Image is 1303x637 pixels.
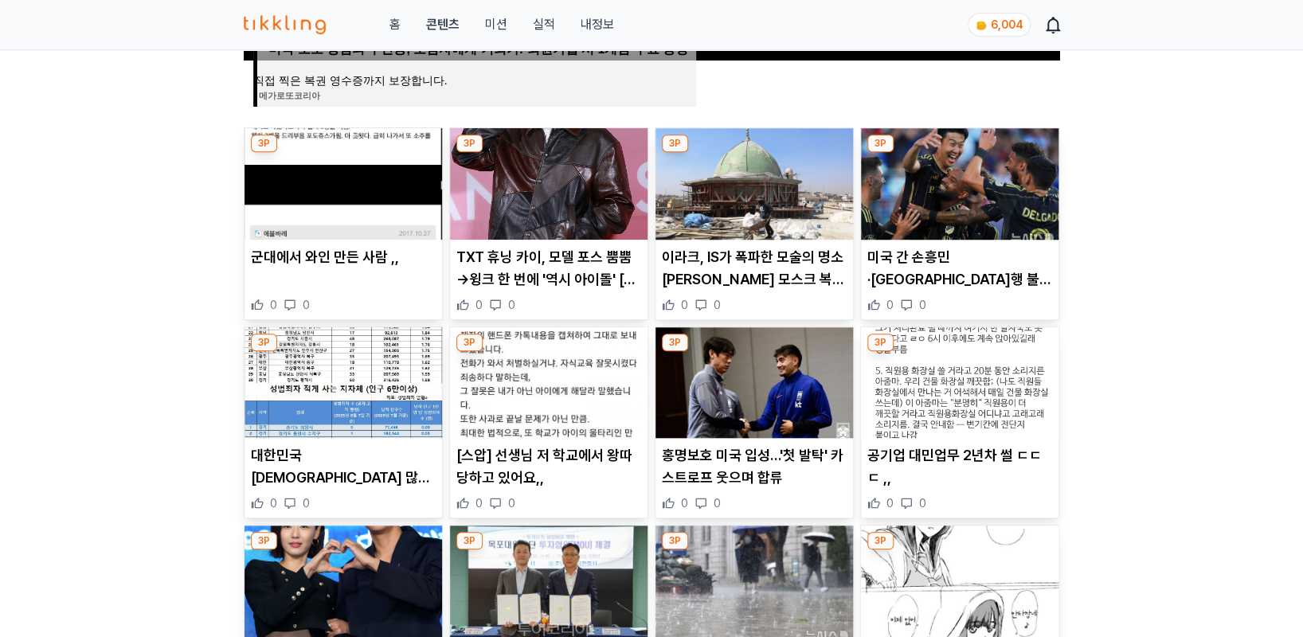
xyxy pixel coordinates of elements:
div: 3P TXT 휴닝 카이, 모델 포스 뿜뿜→윙크 한 번에 '역시 아이돌' [포토] TXT 휴닝 카이, 모델 포스 뿜뿜→윙크 한 번에 '역시 아이돌' [포토] 0 0 [449,127,648,320]
p: 대한민국 [DEMOGRAPHIC_DATA] 많이 사는 동네 ,, [251,444,436,489]
span: 0 [681,297,688,313]
div: 3P [스압] 선생님 저 학교에서 왕따 당하고 있어요,, [스압] 선생님 저 학교에서 왕따 당하고 있어요,, 0 0 [449,326,648,519]
span: 0 [919,495,926,511]
div: 3P 대한민국 성범죄자 많이 사는 동네 ,, 대한민국 [DEMOGRAPHIC_DATA] 많이 사는 동네 ,, 0 0 [244,326,443,519]
img: 미국 간 손흥민·독일행 불발된 오현규…유럽파 여름 이적시장 마감 [861,128,1058,240]
div: 3P [662,334,688,351]
p: 군대에서 와인 만든 사람 ,, [251,246,436,268]
div: 3P [456,135,483,152]
span: 0 [508,297,515,313]
div: 3P 미국 간 손흥민·독일행 불발된 오현규…유럽파 여름 이적시장 마감 미국 간 손흥민·[GEOGRAPHIC_DATA]행 불발된 [PERSON_NAME]…유럽파 여름 이적시장 ... [860,127,1059,320]
p: 홍명보호 미국 입성…'첫 발탁' 카스트로프 웃으며 합류 [662,444,847,489]
a: coin 6,004 [968,13,1027,37]
span: 0 [886,495,894,511]
span: 0 [919,297,926,313]
img: 대전·세종·충남, 최대 80㎜ 요란한 비…'체감 33도' 한증막 [655,526,853,637]
p: 이라크, IS가 폭파한 모술의 명소 [PERSON_NAME] 모스크 복원..개원식 [662,246,847,291]
img: 홍명보호 미국 입성…'첫 발탁' 카스트로프 웃으며 합류 [655,327,853,439]
img: 티끌링 [244,15,326,34]
span: 0 [714,297,721,313]
img: 여자아이가 껌 좀 씹는 만화 [861,526,1058,637]
div: 3P 홍명보호 미국 입성…'첫 발탁' 카스트로프 웃으며 합류 홍명보호 미국 입성…'첫 발탁' 카스트로프 웃으며 합류 0 0 [655,326,854,519]
span: 메가로또코리아 in Taboola advertising section [259,87,320,104]
p: 미국 간 손흥민·[GEOGRAPHIC_DATA]행 불발된 [PERSON_NAME]…유럽파 여름 이적시장 마감 [867,246,1052,291]
a: 홈 [389,15,401,34]
span: 0 [886,297,894,313]
span: 0 [475,297,483,313]
img: [스압] 선생님 저 학교에서 왕따 당하고 있어요,, [450,327,648,439]
p: 공기업 대민업무 2년차 썰 ㄷㄷㄷ ,, [867,444,1052,489]
img: 공기업 대민업무 2년차 썰 ㄷㄷㄷ ,, [861,327,1058,439]
a: 콘텐츠 [426,15,460,34]
span: 0 [270,495,277,511]
span: 직접 찍은 복권 영수증까지 보장합니다. [253,73,696,88]
div: 3P [456,532,483,549]
button: 미션 [485,15,507,34]
div: 3P [251,532,277,549]
img: 목포시-호남베스, 3천억 원 규모 ‘배터리 에너지 저장 시스템’ 투자협약 [450,526,648,637]
span: 0 [681,495,688,511]
span: 0 [475,495,483,511]
a: 실적 [533,15,555,34]
span: 6,004 [991,18,1023,31]
a: 내정보 [581,15,614,34]
span: 0 [714,495,721,511]
div: 3P 군대에서 와인 만든 사람 ,, 군대에서 와인 만든 사람 ,, 0 0 [244,127,443,320]
div: 3P [456,334,483,351]
div: 3P [662,532,688,549]
div: 3P [662,135,688,152]
div: 3P [251,334,277,351]
p: TXT 휴닝 카이, 모델 포스 뿜뿜→윙크 한 번에 '역시 아이돌' [포토] [456,246,641,291]
img: 대한민국 성범죄자 많이 사는 동네 ,, [245,327,442,439]
div: 3P [867,532,894,549]
img: coin [975,19,988,32]
div: 3P [251,135,277,152]
img: TXT 휴닝 카이, 모델 포스 뿜뿜→윙크 한 번에 '역시 아이돌' [포토] [450,128,648,240]
span: 0 [508,495,515,511]
span: 0 [303,297,310,313]
p: [스압] 선생님 저 학교에서 왕따 당하고 있어요,, [456,444,641,489]
div: 3P 이라크, IS가 폭파한 모술의 명소 알-누리 모스크 복원..개원식 이라크, IS가 폭파한 모술의 명소 [PERSON_NAME] 모스크 복원..개원식 0 0 [655,127,854,320]
img: 이라크, IS가 폭파한 모술의 명소 알-누리 모스크 복원..개원식 [655,128,853,240]
span: 0 [303,495,310,511]
img: 서로 추어올린 전지현·강동원 불화설 진화 "난 너의 팬" [245,526,442,637]
div: 3P [867,135,894,152]
div: 3P [867,334,894,351]
div: 3P 공기업 대민업무 2년차 썰 ㄷㄷㄷ ,, 공기업 대민업무 2년차 썰 ㄷㄷㄷ ,, 0 0 [860,326,1059,519]
img: 군대에서 와인 만든 사람 ,, [245,128,442,240]
a: 미국 로또 당첨의 주인공, 초심자에게 기회가! 회원가입 시 1게임 무료 증정직접 찍은 복권 영수증까지 보장합니다.메가로또코리아 in Taboola advertising sec... [253,60,696,136]
span: 0 [270,297,277,313]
